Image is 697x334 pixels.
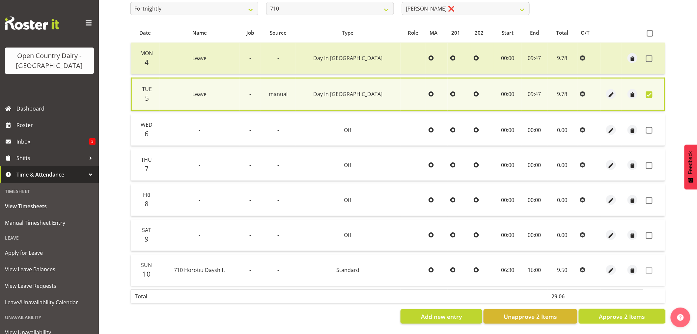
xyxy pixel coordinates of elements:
[5,264,94,274] span: View Leave Balances
[277,196,279,204] span: -
[16,137,89,147] span: Inbox
[5,201,94,211] span: View Timesheets
[295,149,401,181] td: Off
[199,196,201,204] span: -
[2,278,97,294] a: View Leave Requests
[2,184,97,198] div: Timesheet
[16,120,96,130] span: Roster
[270,29,287,37] span: Source
[547,78,577,111] td: 9.78
[145,129,149,138] span: 6
[295,78,401,111] td: Day In [GEOGRAPHIC_DATA]
[295,219,401,251] td: Off
[421,312,462,321] span: Add new entry
[547,43,577,74] td: 9.78
[249,266,251,274] span: -
[5,297,94,307] span: Leave/Unavailability Calendar
[145,93,149,103] span: 5
[145,199,149,208] span: 8
[141,156,152,163] span: Thu
[142,226,151,234] span: Sat
[581,29,590,37] span: O/T
[494,254,521,286] td: 06:30
[2,261,97,278] a: View Leave Balances
[530,29,539,37] span: End
[521,219,547,251] td: 00:00
[246,29,254,37] span: Job
[547,219,577,251] td: 0.00
[277,231,279,239] span: -
[141,261,152,269] span: Sun
[199,126,201,134] span: -
[494,184,521,216] td: 00:00
[547,114,577,146] td: 0.00
[677,314,684,321] img: help-xxl-2.png
[199,231,201,239] span: -
[547,289,577,303] th: 29.06
[89,138,96,145] span: 5
[143,191,150,198] span: Fri
[2,231,97,245] div: Leave
[556,29,569,37] span: Total
[139,29,151,37] span: Date
[141,121,153,128] span: Wed
[547,149,577,181] td: 0.00
[5,281,94,291] span: View Leave Requests
[174,266,225,274] span: 710 Horotiu Dayshift
[475,29,484,37] span: 202
[295,254,401,286] td: Standard
[5,17,59,30] img: Rosterit website logo
[452,29,460,37] span: 201
[504,312,557,321] span: Unapprove 2 Items
[143,269,151,279] span: 10
[342,29,354,37] span: Type
[599,312,645,321] span: Approve 2 Items
[145,164,149,173] span: 7
[249,231,251,239] span: -
[269,90,288,98] span: manual
[277,266,279,274] span: -
[5,248,94,258] span: Apply for Leave
[494,114,521,146] td: 00:00
[277,126,279,134] span: -
[131,289,160,303] th: Total
[408,29,419,37] span: Role
[521,114,547,146] td: 00:00
[2,294,97,311] a: Leave/Unavailability Calendar
[494,43,521,74] td: 00:00
[249,196,251,204] span: -
[2,215,97,231] a: Manual Timesheet Entry
[295,114,401,146] td: Off
[140,50,153,57] span: Mon
[484,309,577,324] button: Unapprove 2 Items
[142,85,152,93] span: Tue
[494,219,521,251] td: 00:00
[547,184,577,216] td: 0.00
[521,254,547,286] td: 16:00
[249,161,251,169] span: -
[16,170,86,180] span: Time & Attendance
[145,234,149,244] span: 9
[430,29,438,37] span: MA
[494,78,521,111] td: 00:00
[277,54,279,62] span: -
[295,43,401,74] td: Day In [GEOGRAPHIC_DATA]
[684,145,697,189] button: Feedback - Show survey
[277,161,279,169] span: -
[579,309,665,324] button: Approve 2 Items
[295,184,401,216] td: Off
[192,29,207,37] span: Name
[502,29,514,37] span: Start
[521,43,547,74] td: 09:47
[16,153,86,163] span: Shifts
[249,90,251,98] span: -
[521,184,547,216] td: 00:00
[688,151,694,174] span: Feedback
[401,309,482,324] button: Add new entry
[547,254,577,286] td: 9.50
[12,51,87,71] div: Open Country Dairy - [GEOGRAPHIC_DATA]
[193,90,207,98] span: Leave
[249,126,251,134] span: -
[2,245,97,261] a: Apply for Leave
[2,311,97,324] div: Unavailability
